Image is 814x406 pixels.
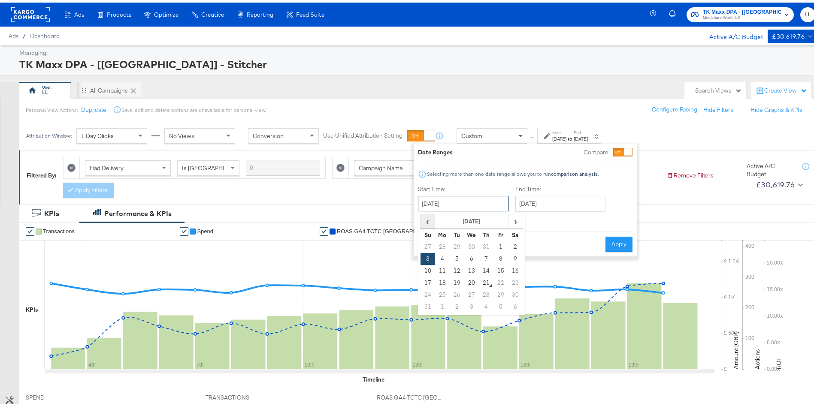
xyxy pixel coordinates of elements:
[435,238,450,250] td: 28
[90,84,128,92] div: All Campaigns
[464,298,479,310] td: 3
[246,157,320,173] input: Enter a search term
[418,146,453,154] div: Date Ranges
[479,262,493,274] td: 14
[772,29,805,39] div: £30,619.76
[18,30,30,37] span: /
[464,286,479,298] td: 27
[493,262,508,274] td: 15
[574,127,588,133] label: End:
[121,104,266,111] div: Save, edit and delete options are unavailable for personal view.
[26,391,90,399] span: SPEND
[753,175,805,189] button: £30,619.76
[528,133,536,136] span: ↑
[421,274,435,286] td: 17
[435,274,450,286] td: 18
[450,250,464,262] td: 5
[363,373,384,381] div: Timeline
[508,286,523,298] td: 30
[479,274,493,286] td: 21
[182,162,248,169] span: Is [GEOGRAPHIC_DATA]
[703,5,781,14] span: TK Maxx DPA - [[GEOGRAPHIC_DATA]] - Stitcher
[605,234,632,250] button: Apply
[435,250,450,262] td: 4
[435,262,450,274] td: 11
[81,103,106,111] button: Duplicate
[74,9,84,15] span: Ads
[552,127,566,133] label: Start:
[9,30,18,37] span: Ads
[247,9,273,15] span: Reporting
[44,206,59,216] div: KPIs
[435,286,450,298] td: 25
[421,238,435,250] td: 27
[26,130,72,136] div: Attribution Window:
[418,183,509,191] label: Start Time:
[359,162,403,169] span: Campaign Name
[695,84,742,92] div: Search Views
[508,274,523,286] td: 23
[464,250,479,262] td: 6
[26,104,78,111] div: Personal View Actions:
[169,129,194,137] span: No Views
[508,262,523,274] td: 16
[421,262,435,274] td: 10
[27,169,57,177] div: Filtered By:
[552,133,566,140] div: [DATE]
[180,225,188,233] a: ✔
[750,103,802,111] button: Hide Graphs & KPIs
[700,27,763,40] div: Active A/C Budget
[107,9,131,15] span: Products
[646,99,703,115] button: Configure Pacing
[450,238,464,250] td: 29
[26,303,38,311] div: KPIs
[493,238,508,250] td: 1
[435,212,508,226] th: [DATE]
[508,226,523,238] th: Sa
[775,356,783,367] text: ROI
[26,225,34,233] a: ✔
[421,250,435,262] td: 3
[566,133,574,139] strong: to
[464,238,479,250] td: 30
[81,129,114,137] span: 1 Day Clicks
[323,129,404,138] label: Use Unified Attribution Setting:
[450,262,464,274] td: 12
[764,84,807,93] div: Create View
[493,286,508,298] td: 29
[421,286,435,298] td: 24
[508,298,523,310] td: 6
[493,226,508,238] th: Fr
[43,226,75,232] span: Transactions
[296,9,324,15] span: Feed Suite
[421,212,434,225] span: ‹
[515,183,609,191] label: End Time:
[732,329,740,367] text: Amount (GBP)
[197,226,213,232] span: Spend
[756,176,795,189] div: £30,619.76
[435,298,450,310] td: 1
[479,298,493,310] td: 4
[30,30,60,37] a: Dashboard
[479,286,493,298] td: 28
[450,286,464,298] td: 26
[320,225,328,233] a: ✔
[42,86,48,94] div: LL
[154,9,179,15] span: Optimize
[493,298,508,310] td: 5
[450,298,464,310] td: 2
[435,226,450,238] th: Mo
[19,54,813,69] div: TK Maxx DPA - [[GEOGRAPHIC_DATA]] - Stitcher
[464,226,479,238] th: We
[421,298,435,310] td: 31
[493,250,508,262] td: 8
[82,85,86,90] div: Drag to reorder tab
[461,129,482,137] span: Custom
[667,169,714,177] button: Remove Filters
[464,274,479,286] td: 20
[377,391,441,399] span: ROAS GA4 TCTC [GEOGRAPHIC_DATA]
[464,262,479,274] td: 13
[493,274,508,286] td: 22
[201,9,224,15] span: Creative
[753,346,761,367] text: Actions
